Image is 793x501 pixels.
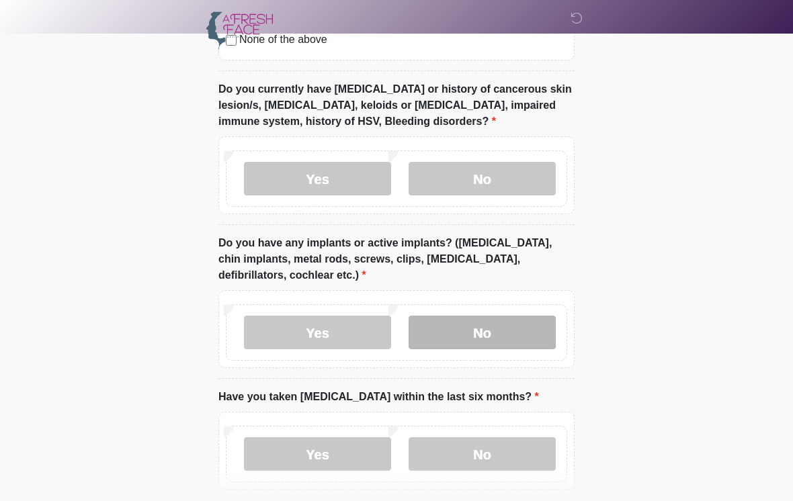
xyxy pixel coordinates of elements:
[244,316,391,350] label: Yes
[205,10,274,51] img: A Fresh Face Aesthetics Inc Logo
[409,438,556,471] label: No
[218,82,575,130] label: Do you currently have [MEDICAL_DATA] or history of cancerous skin lesion/s, [MEDICAL_DATA], keloi...
[409,163,556,196] label: No
[244,438,391,471] label: Yes
[244,163,391,196] label: Yes
[218,390,539,406] label: Have you taken [MEDICAL_DATA] within the last six months?
[409,316,556,350] label: No
[218,236,575,284] label: Do you have any implants or active implants? ([MEDICAL_DATA], chin implants, metal rods, screws, ...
